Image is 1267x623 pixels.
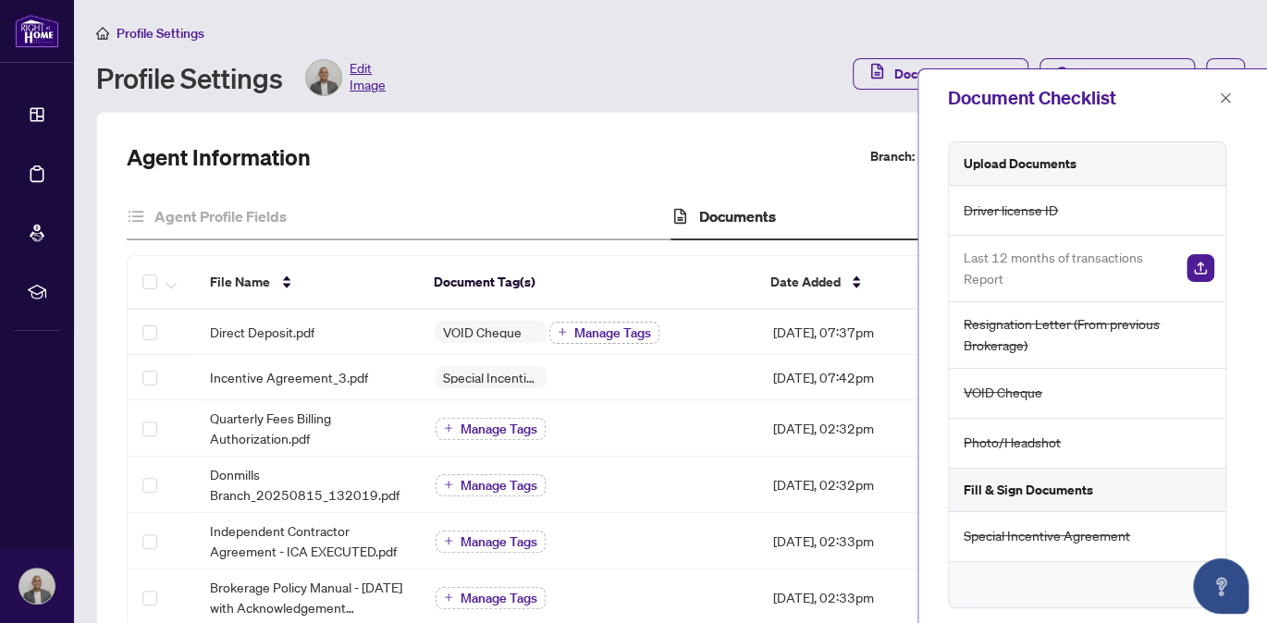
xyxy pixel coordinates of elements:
[758,457,972,513] td: [DATE], 02:32pm
[210,520,406,561] span: Independent Contractor Agreement - ICA EXECUTED.pdf
[964,382,1042,403] span: VOID Cheque
[444,480,453,489] span: plus
[853,58,1028,90] button: Document Checklist
[436,531,546,553] button: Manage Tags
[558,327,567,336] span: plus
[419,256,755,310] th: Document Tag(s)
[436,587,546,609] button: Manage Tags
[436,474,546,496] button: Manage Tags
[964,247,1172,290] span: Last 12 months of transactions Report
[461,479,537,492] span: Manage Tags
[461,422,537,435] span: Manage Tags
[444,423,453,433] span: plus
[210,577,406,617] span: Brokerage Policy Manual - [DATE] with Acknowledgement EXECUTED.pdf
[444,536,453,545] span: plus
[96,59,386,96] div: Profile Settings
[461,535,537,548] span: Manage Tags
[699,205,776,227] h4: Documents
[1219,92,1232,104] span: close
[306,60,341,95] img: Profile Icon
[964,480,1093,500] h5: Fill & Sign Documents
[758,355,972,400] td: [DATE], 07:42pm
[210,367,368,387] span: Incentive Agreement_3.pdf
[1193,558,1249,614] button: Open asap
[210,322,314,342] span: Direct Deposit.pdf
[1039,58,1195,90] button: Update Password
[117,25,204,42] span: Profile Settings
[461,592,537,605] span: Manage Tags
[127,142,311,172] h2: Agent Information
[964,313,1214,357] span: Resignation Letter (From previous Brokerage)
[758,310,972,355] td: [DATE], 07:37pm
[436,418,546,440] button: Manage Tags
[964,200,1058,221] span: Driver license ID
[758,513,972,569] td: [DATE], 02:33pm
[870,146,915,167] label: Branch:
[769,272,840,292] span: Date Added
[350,59,386,96] span: Edit Image
[549,322,659,344] button: Manage Tags
[210,272,270,292] span: File Name
[444,592,453,602] span: plus
[195,256,419,310] th: File Name
[964,525,1130,546] span: Special Incentive Agreement
[96,27,109,40] span: home
[210,408,406,448] span: Quarterly Fees Billing Authorization.pdf
[1187,254,1214,282] img: Upload Document
[210,464,406,505] span: Donmills Branch_20250815_132019.pdf
[948,84,1213,112] div: Document Checklist
[19,568,55,604] img: Profile Icon
[758,400,972,457] td: [DATE], 02:32pm
[964,153,1076,174] h5: Upload Documents
[15,14,59,48] img: logo
[574,326,651,339] span: Manage Tags
[1076,59,1180,89] span: Update Password
[436,325,529,338] span: VOID Cheque
[154,205,287,227] h4: Agent Profile Fields
[755,256,967,310] th: Date Added
[894,59,1014,89] span: Document Checklist
[436,371,547,384] span: Special Incentive Agreement
[964,432,1061,453] span: Photo/Headshot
